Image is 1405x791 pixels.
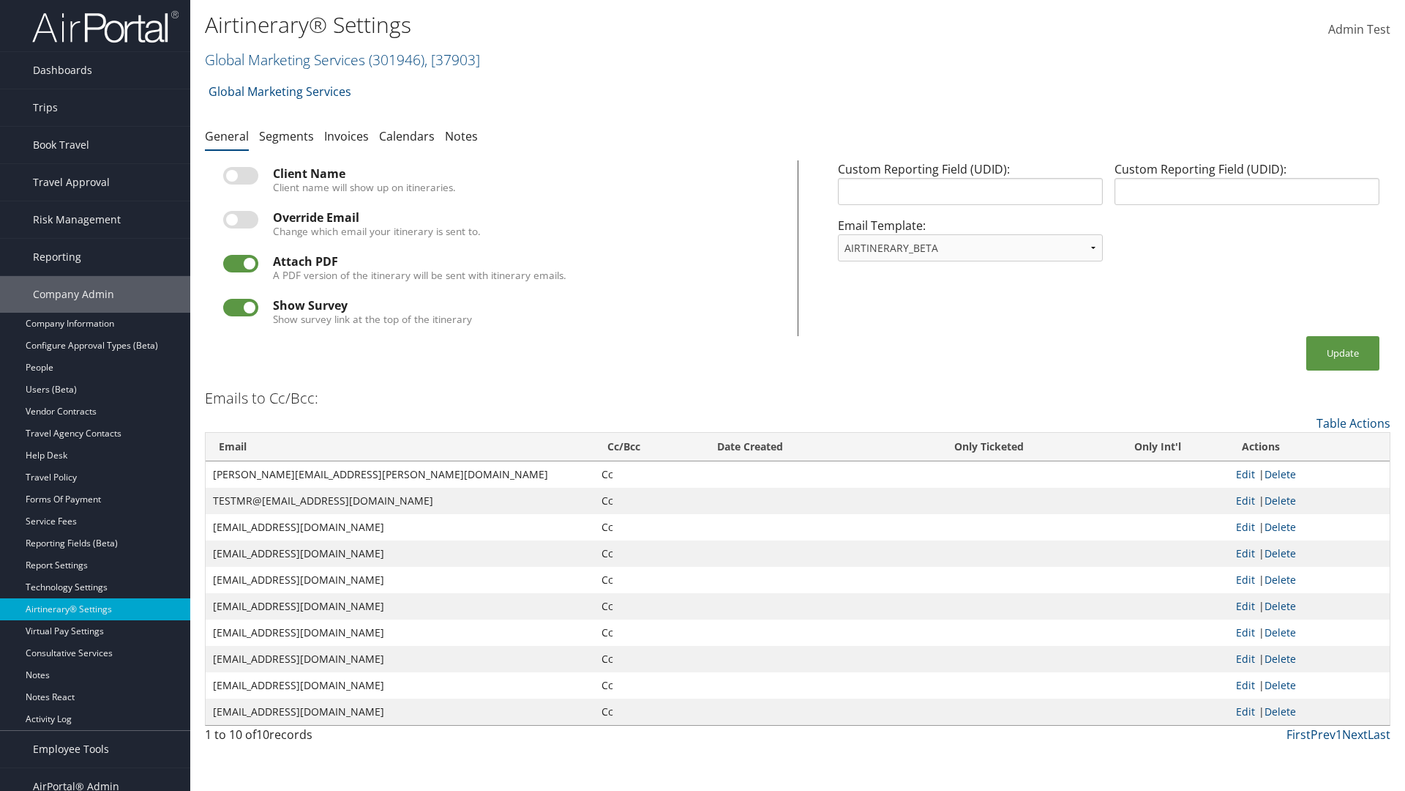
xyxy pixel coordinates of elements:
[1264,705,1296,718] a: Delete
[206,541,594,567] td: [EMAIL_ADDRESS][DOMAIN_NAME]
[33,89,58,126] span: Trips
[33,164,110,201] span: Travel Approval
[704,433,891,461] th: Date Created: activate to sort column ascending
[1229,620,1390,646] td: |
[33,276,114,313] span: Company Admin
[1236,599,1255,613] a: Edit
[1236,546,1255,560] a: Edit
[891,433,1087,461] th: Only Ticketed: activate to sort column ascending
[1236,652,1255,666] a: Edit
[1229,514,1390,541] td: |
[1236,678,1255,692] a: Edit
[594,672,704,699] td: Cc
[1229,593,1390,620] td: |
[273,211,779,224] div: Override Email
[1229,567,1390,593] td: |
[256,727,269,743] span: 10
[1229,699,1390,725] td: |
[206,620,594,646] td: [EMAIL_ADDRESS][DOMAIN_NAME]
[424,50,480,70] span: , [ 37903 ]
[1264,467,1296,481] a: Delete
[1236,705,1255,718] a: Edit
[1264,520,1296,534] a: Delete
[205,726,492,751] div: 1 to 10 of records
[206,488,594,514] td: TESTMR@[EMAIL_ADDRESS][DOMAIN_NAME]
[273,180,456,195] label: Client name will show up on itineraries.
[1264,494,1296,508] a: Delete
[1236,520,1255,534] a: Edit
[1368,727,1390,743] a: Last
[1264,546,1296,560] a: Delete
[206,593,594,620] td: [EMAIL_ADDRESS][DOMAIN_NAME]
[206,514,594,541] td: [EMAIL_ADDRESS][DOMAIN_NAME]
[594,541,704,567] td: Cc
[273,255,779,268] div: Attach PDF
[1236,573,1255,587] a: Edit
[369,50,424,70] span: ( 301946 )
[259,128,314,144] a: Segments
[1264,678,1296,692] a: Delete
[1236,494,1255,508] a: Edit
[594,699,704,725] td: Cc
[206,433,594,461] th: Email: activate to sort column ascending
[206,699,594,725] td: [EMAIL_ADDRESS][DOMAIN_NAME]
[33,127,89,163] span: Book Travel
[1229,488,1390,514] td: |
[832,217,1109,273] div: Email Template:
[832,160,1109,217] div: Custom Reporting Field (UDID):
[205,10,995,40] h1: Airtinerary® Settings
[1316,415,1390,431] a: Table Actions
[1264,652,1296,666] a: Delete
[206,672,594,699] td: [EMAIL_ADDRESS][DOMAIN_NAME]
[594,433,704,461] th: Cc/Bcc: activate to sort column ascending
[1236,625,1255,639] a: Edit
[594,514,704,541] td: Cc
[1328,21,1390,37] span: Admin Test
[273,167,779,180] div: Client Name
[1264,573,1296,587] a: Delete
[33,52,92,89] span: Dashboards
[33,239,81,275] span: Reporting
[273,224,481,239] label: Change which email your itinerary is sent to.
[594,620,704,646] td: Cc
[594,593,704,620] td: Cc
[206,567,594,593] td: [EMAIL_ADDRESS][DOMAIN_NAME]
[273,312,472,327] label: Show survey link at the top of the itinerary
[594,567,704,593] td: Cc
[206,646,594,672] td: [EMAIL_ADDRESS][DOMAIN_NAME]
[1328,7,1390,53] a: Admin Test
[1264,599,1296,613] a: Delete
[273,299,779,312] div: Show Survey
[1229,461,1390,488] td: |
[594,488,704,514] td: Cc
[594,646,704,672] td: Cc
[594,461,704,488] td: Cc
[209,77,351,106] a: Global Marketing Services
[1306,336,1379,371] button: Update
[206,461,594,488] td: [PERSON_NAME][EMAIL_ADDRESS][PERSON_NAME][DOMAIN_NAME]
[1109,160,1385,217] div: Custom Reporting Field (UDID):
[1229,672,1390,699] td: |
[1086,433,1228,461] th: Only Int'l: activate to sort column ascending
[1286,727,1311,743] a: First
[1342,727,1368,743] a: Next
[1229,433,1390,461] th: Actions
[1264,625,1296,639] a: Delete
[445,128,478,144] a: Notes
[1335,727,1342,743] a: 1
[32,10,179,44] img: airportal-logo.png
[33,201,121,238] span: Risk Management
[324,128,369,144] a: Invoices
[33,731,109,768] span: Employee Tools
[1311,727,1335,743] a: Prev
[1229,646,1390,672] td: |
[205,388,318,409] h3: Emails to Cc/Bcc:
[379,128,435,144] a: Calendars
[1236,467,1255,481] a: Edit
[205,128,249,144] a: General
[1229,541,1390,567] td: |
[205,50,480,70] a: Global Marketing Services
[273,268,566,283] label: A PDF version of the itinerary will be sent with itinerary emails.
